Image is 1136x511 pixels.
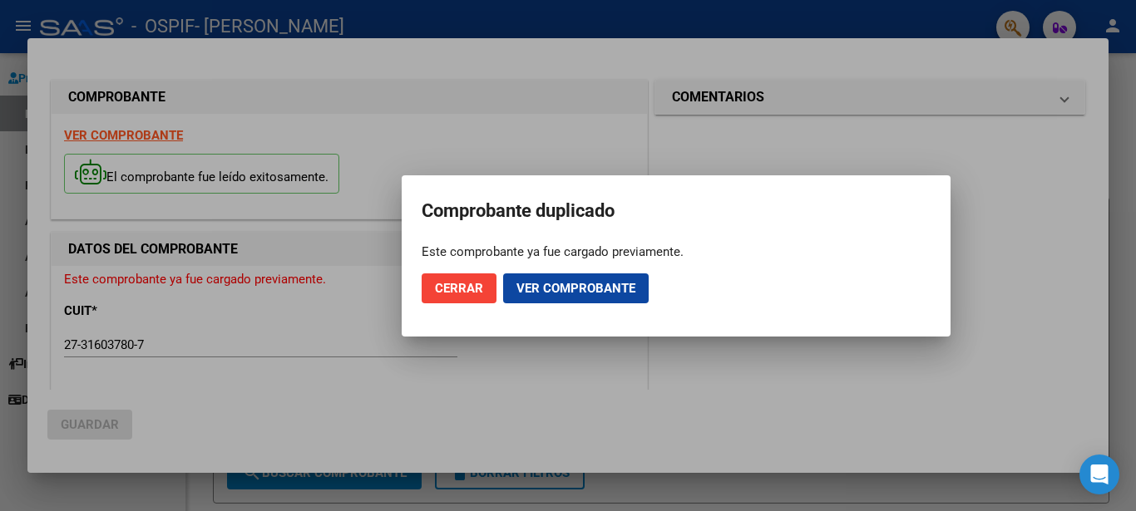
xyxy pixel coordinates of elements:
[422,243,931,260] div: Este comprobante ya fue cargado previamente.
[516,281,635,296] span: Ver comprobante
[435,281,483,296] span: Cerrar
[503,273,649,303] button: Ver comprobante
[422,195,931,227] h2: Comprobante duplicado
[1079,454,1119,494] div: Open Intercom Messenger
[422,273,496,303] button: Cerrar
